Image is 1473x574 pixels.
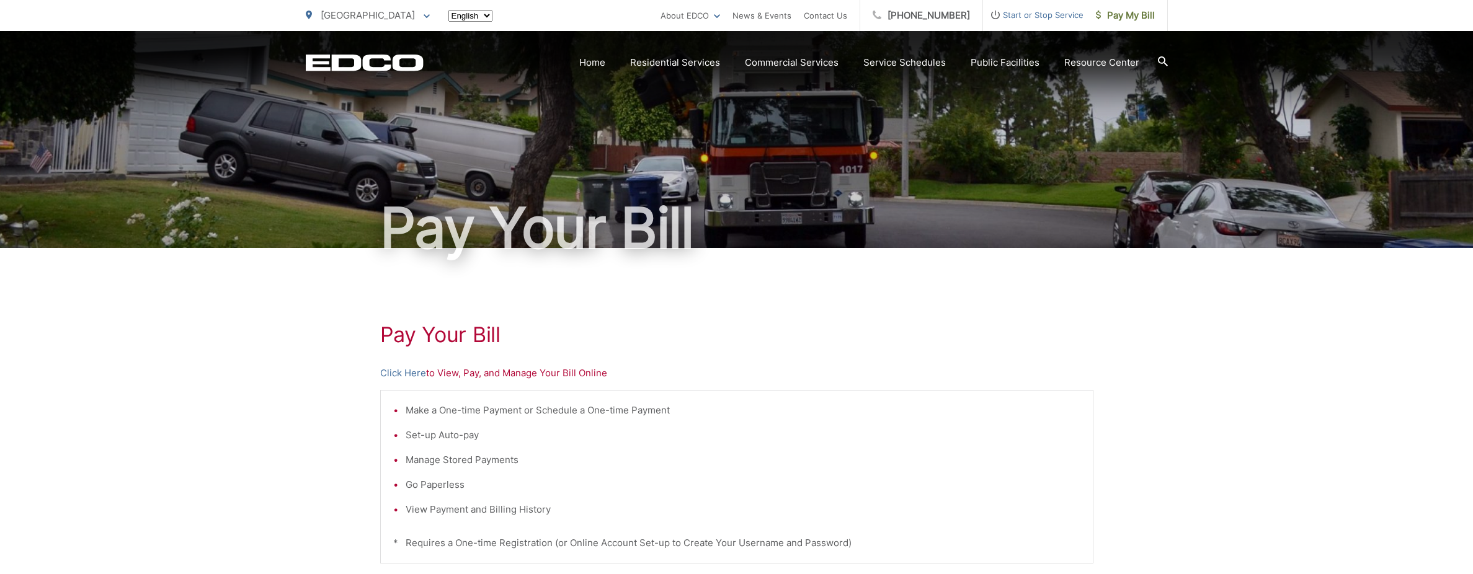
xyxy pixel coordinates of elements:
[306,54,424,71] a: EDCD logo. Return to the homepage.
[971,55,1039,70] a: Public Facilities
[380,322,1093,347] h1: Pay Your Bill
[380,366,426,381] a: Click Here
[306,197,1168,259] h1: Pay Your Bill
[321,9,415,21] span: [GEOGRAPHIC_DATA]
[1064,55,1139,70] a: Resource Center
[406,428,1080,443] li: Set-up Auto-pay
[406,502,1080,517] li: View Payment and Billing History
[661,8,720,23] a: About EDCO
[732,8,791,23] a: News & Events
[1096,8,1155,23] span: Pay My Bill
[406,403,1080,418] li: Make a One-time Payment or Schedule a One-time Payment
[863,55,946,70] a: Service Schedules
[630,55,720,70] a: Residential Services
[745,55,839,70] a: Commercial Services
[579,55,605,70] a: Home
[393,536,1080,550] p: * Requires a One-time Registration (or Online Account Set-up to Create Your Username and Password)
[406,453,1080,467] li: Manage Stored Payments
[448,10,492,22] select: Select a language
[804,8,847,23] a: Contact Us
[406,477,1080,492] li: Go Paperless
[380,366,1093,381] p: to View, Pay, and Manage Your Bill Online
